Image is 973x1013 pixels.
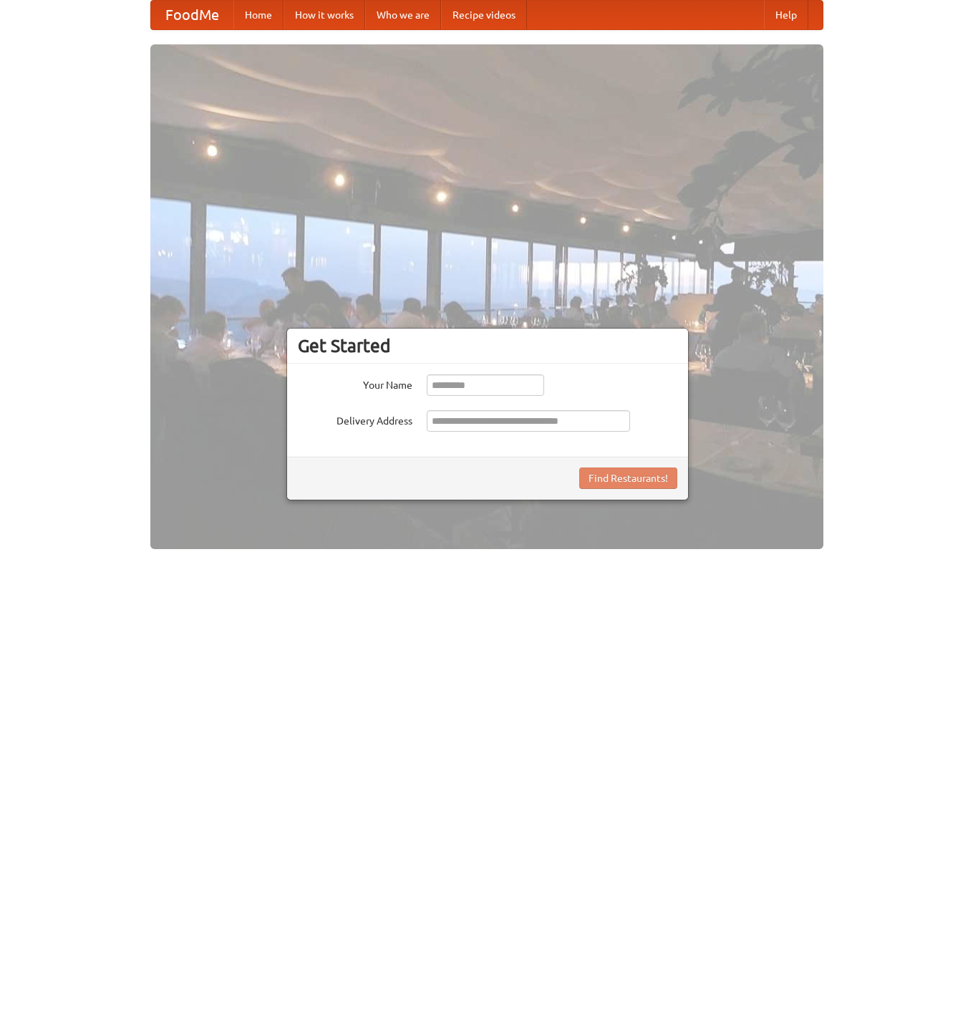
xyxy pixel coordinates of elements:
[233,1,284,29] a: Home
[284,1,365,29] a: How it works
[441,1,527,29] a: Recipe videos
[298,374,412,392] label: Your Name
[579,467,677,489] button: Find Restaurants!
[298,335,677,357] h3: Get Started
[764,1,808,29] a: Help
[365,1,441,29] a: Who we are
[298,410,412,428] label: Delivery Address
[151,1,233,29] a: FoodMe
